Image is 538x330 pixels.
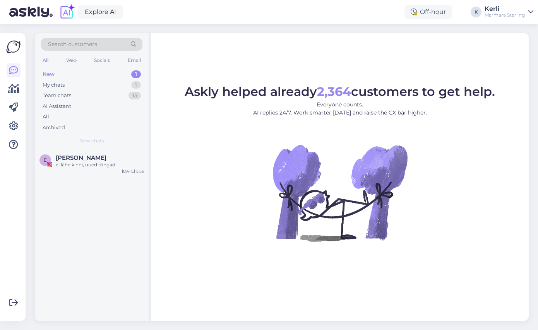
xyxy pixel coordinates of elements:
[48,40,97,48] span: Search customers
[122,168,144,174] div: [DATE] 5:56
[185,101,495,117] p: Everyone counts. AI replies 24/7. Work smarter [DATE] and raise the CX bar higher.
[65,55,78,65] div: Web
[43,81,65,89] div: My chats
[131,81,141,89] div: 1
[44,157,47,163] span: E
[56,154,106,161] span: Evelin Mänd
[78,5,123,19] a: Explore AI
[485,6,525,12] div: Kerli
[6,39,21,54] img: Askly Logo
[43,113,49,121] div: All
[485,12,525,18] div: Marmara Sterling
[43,103,71,110] div: AI Assistant
[485,6,533,18] a: KerliMarmara Sterling
[41,55,50,65] div: All
[129,92,141,99] div: 13
[270,123,409,262] img: No Chat active
[56,161,144,168] div: ei lähe kinni, uued rõngad
[93,55,111,65] div: Socials
[131,70,141,78] div: 1
[43,124,65,132] div: Archived
[79,137,104,144] span: New chats
[185,84,495,99] span: Askly helped already customers to get help.
[43,70,55,78] div: New
[59,4,75,20] img: explore-ai
[126,55,142,65] div: Email
[471,7,481,17] div: K
[317,84,351,99] b: 2,364
[43,92,71,99] div: Team chats
[404,5,452,19] div: Off-hour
